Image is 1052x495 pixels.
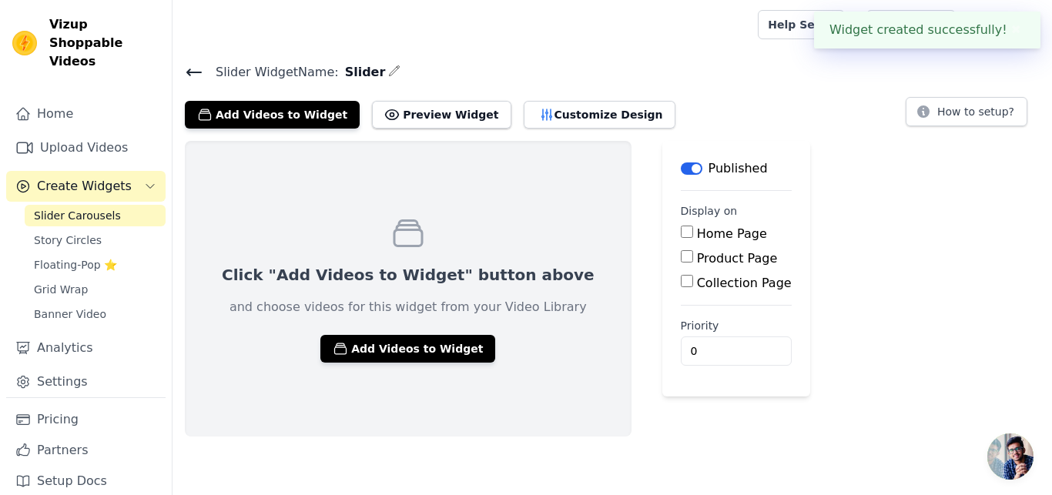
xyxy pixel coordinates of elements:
[37,177,132,196] span: Create Widgets
[6,404,166,435] a: Pricing
[222,264,595,286] p: Click "Add Videos to Widget" button above
[6,132,166,163] a: Upload Videos
[709,159,768,178] p: Published
[906,108,1027,122] a: How to setup?
[6,99,166,129] a: Home
[203,63,339,82] span: Slider Widget Name:
[320,335,495,363] button: Add Videos to Widget
[25,303,166,325] a: Banner Video
[25,279,166,300] a: Grid Wrap
[681,203,738,219] legend: Display on
[34,232,102,248] span: Story Circles
[6,366,166,397] a: Settings
[372,101,511,129] button: Preview Widget
[697,226,767,241] label: Home Page
[681,318,792,333] label: Priority
[34,208,121,223] span: Slider Carousels
[906,97,1027,126] button: How to setup?
[814,12,1040,48] div: Widget created successfully!
[34,257,117,273] span: Floating-Pop ⭐
[34,282,88,297] span: Grid Wrap
[6,333,166,363] a: Analytics
[25,254,166,276] a: Floating-Pop ⭐
[388,62,400,82] div: Edit Name
[1007,21,1025,39] button: Close
[6,171,166,202] button: Create Widgets
[758,10,845,39] a: Help Setup
[229,298,587,316] p: and choose videos for this widget from your Video Library
[968,11,1040,38] button: F Foyxio
[25,229,166,251] a: Story Circles
[34,306,106,322] span: Banner Video
[49,15,159,71] span: Vizup Shoppable Videos
[12,31,37,55] img: Vizup
[697,276,792,290] label: Collection Page
[25,205,166,226] a: Slider Carousels
[6,435,166,466] a: Partners
[185,101,360,129] button: Add Videos to Widget
[866,10,955,39] a: Book Demo
[524,101,675,129] button: Customize Design
[987,433,1034,480] div: Open chat
[697,251,778,266] label: Product Page
[339,63,386,82] span: Slider
[993,11,1040,38] p: Foyxio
